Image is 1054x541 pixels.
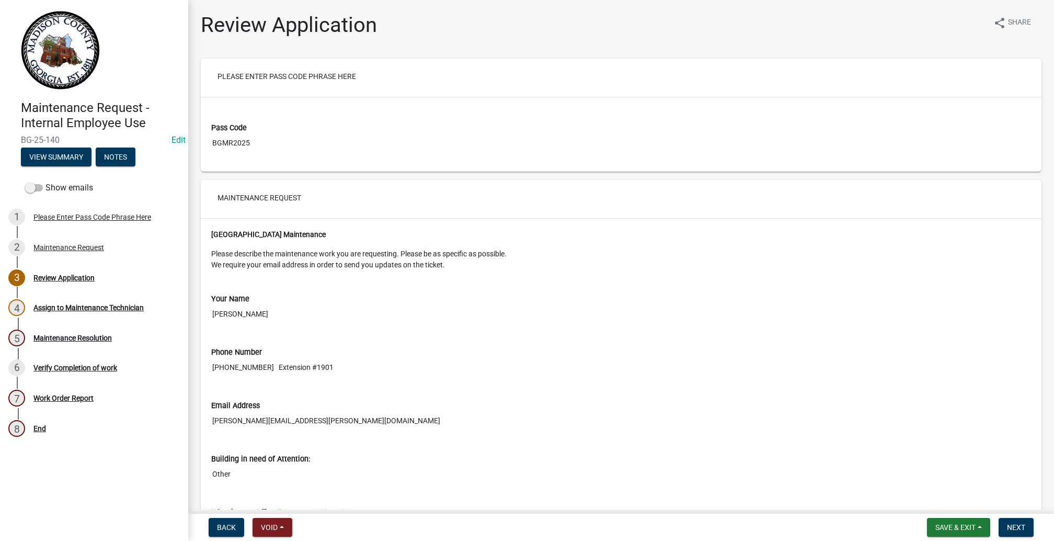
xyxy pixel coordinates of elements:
label: Show emails [25,182,93,194]
div: Maintenance Request [33,244,104,251]
img: Madison County, Georgia [21,11,100,89]
button: Notes [96,148,135,166]
a: Edit [171,135,186,145]
span: Back [217,523,236,532]
label: Your Name [211,296,249,303]
strong: [GEOGRAPHIC_DATA] Maintenance [211,230,326,239]
div: Verify Completion of work [33,364,117,371]
div: 2 [8,239,25,256]
label: What is your Office/Department Name? [211,509,345,516]
div: 3 [8,269,25,286]
h4: Maintenance Request - Internal Employee Use [21,100,180,131]
label: Email Address [211,402,260,410]
label: Building in need of Attention: [211,456,310,463]
button: Void [253,518,292,537]
div: 5 [8,330,25,346]
div: Please Enter Pass Code Phrase Here [33,213,151,221]
div: 1 [8,209,25,226]
h1: Review Application [201,13,377,38]
button: Maintenance Request [209,188,310,207]
button: View Summary [21,148,91,166]
button: Save & Exit [927,518,990,537]
div: 8 [8,420,25,437]
button: shareShare [985,13,1039,33]
wm-modal-confirm: Edit Application Number [171,135,186,145]
p: Please describe the maintenance work you are requesting. Please be as specific as possible. We re... [211,249,1031,270]
div: 4 [8,299,25,316]
wm-modal-confirm: Summary [21,153,91,162]
label: Pass Code [211,125,247,132]
wm-modal-confirm: Notes [96,153,135,162]
span: Save & Exit [935,523,976,532]
span: Share [1008,17,1031,29]
button: Next [999,518,1034,537]
span: Void [261,523,278,532]
div: End [33,425,46,432]
div: 6 [8,359,25,376]
div: Maintenance Resolution [33,334,112,342]
button: Please Enter Pass Code Phrase Here [209,67,364,86]
span: Next [1007,523,1025,532]
div: Review Application [33,274,95,281]
button: Back [209,518,244,537]
label: Phone Number [211,349,262,356]
i: share [993,17,1006,29]
span: BG-25-140 [21,135,167,145]
div: Work Order Report [33,395,94,402]
div: 7 [8,390,25,407]
div: Assign to Maintenance Technician [33,304,144,311]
